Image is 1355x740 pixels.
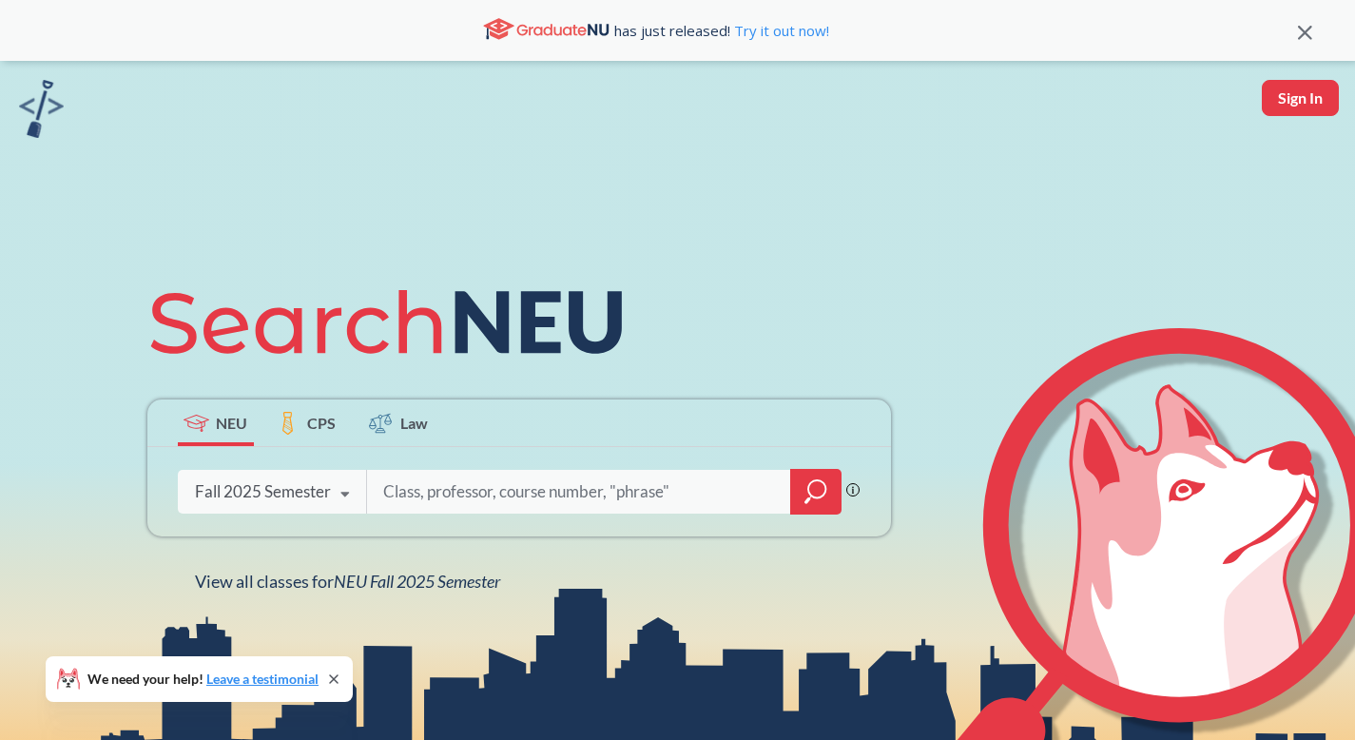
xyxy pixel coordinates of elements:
a: Leave a testimonial [206,671,319,687]
div: magnifying glass [790,469,842,515]
span: NEU Fall 2025 Semester [334,571,500,592]
a: Try it out now! [730,21,829,40]
span: CPS [307,412,336,434]
span: has just released! [614,20,829,41]
span: View all classes for [195,571,500,592]
span: Law [400,412,428,434]
a: sandbox logo [19,80,64,144]
span: NEU [216,412,247,434]
div: Fall 2025 Semester [195,481,331,502]
svg: magnifying glass [804,478,827,505]
img: sandbox logo [19,80,64,138]
input: Class, professor, course number, "phrase" [381,472,777,512]
button: Sign In [1262,80,1339,116]
span: We need your help! [87,672,319,686]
